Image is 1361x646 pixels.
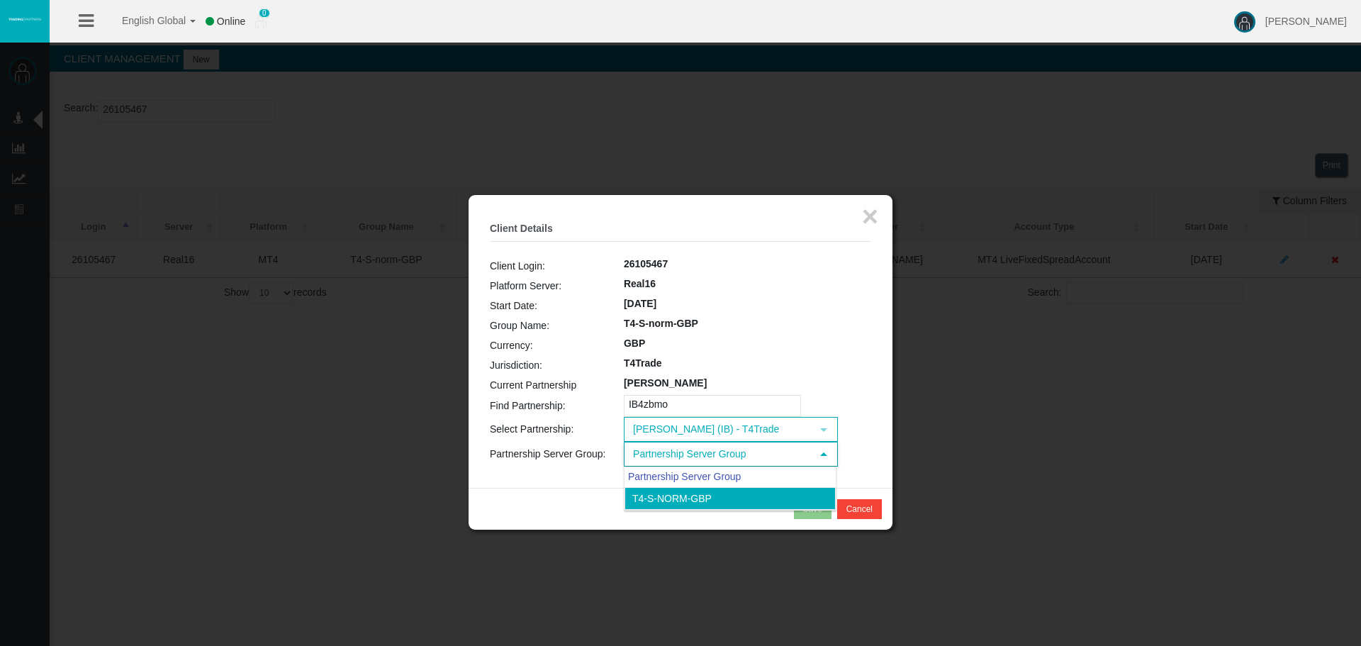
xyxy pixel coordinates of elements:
[490,256,624,276] td: Client Login:
[837,499,882,519] button: Cancel
[217,16,245,27] span: Online
[625,418,811,440] span: [PERSON_NAME] (IB) - T4Trade
[490,296,624,316] td: Start Date:
[624,296,656,312] label: [DATE]
[490,316,624,335] td: Group Name:
[490,223,553,234] b: Client Details
[490,355,624,375] td: Jurisdiction:
[1265,16,1347,27] span: [PERSON_NAME]
[625,487,836,510] li: T4-S-norm-GBP
[490,400,566,411] span: Find Partnership:
[624,355,662,372] label: T4Trade
[624,276,656,292] label: Real16
[862,202,878,230] button: ×
[818,449,829,460] span: select
[490,423,573,435] span: Select Partnership:
[490,335,624,355] td: Currency:
[7,16,43,22] img: logo.svg
[490,375,624,395] td: Current Partnership
[624,256,668,272] label: 26105467
[625,443,811,465] span: Partnership Server Group
[255,15,267,29] img: user_small.png
[490,448,605,460] span: Partnership Server Group:
[624,375,707,391] label: [PERSON_NAME]
[818,424,829,435] span: select
[1234,11,1255,33] img: user-image
[490,276,624,296] td: Platform Server:
[624,335,645,352] label: GBP
[625,467,836,486] div: Partnership Server Group
[259,9,270,18] span: 0
[624,316,698,332] label: T4-S-norm-GBP
[103,15,186,26] span: English Global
